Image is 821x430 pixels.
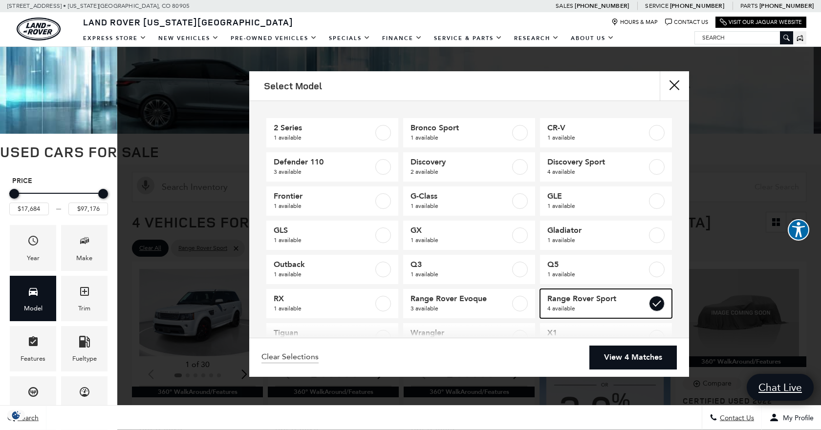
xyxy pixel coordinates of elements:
[83,16,293,28] span: Land Rover [US_STATE][GEOGRAPHIC_DATA]
[540,221,672,250] a: Gladiator1 available
[274,133,373,143] span: 1 available
[61,225,108,270] div: MakeMake
[670,2,724,10] a: [PHONE_NUMBER]
[274,123,373,133] span: 2 Series
[540,186,672,216] a: GLE1 available
[7,2,190,9] a: [STREET_ADDRESS] • [US_STATE][GEOGRAPHIC_DATA], CO 80905
[645,2,668,9] span: Service
[27,232,39,252] span: Year
[788,219,809,241] button: Explore your accessibility options
[9,189,19,199] div: Minimum Price
[788,219,809,243] aside: Accessibility Help Desk
[261,352,319,364] a: Clear Selections
[547,225,647,235] span: Gladiator
[540,152,672,182] a: Discovery Sport4 available
[403,289,535,318] a: Range Rover Evoque3 available
[547,328,647,338] span: X1
[547,294,647,304] span: Range Rover Sport
[27,384,39,404] span: Transmission
[762,406,821,430] button: Open user profile menu
[15,404,51,414] div: Transmission
[266,255,398,284] a: Outback1 available
[27,333,39,353] span: Features
[274,304,373,313] span: 1 available
[274,191,373,201] span: Frontier
[540,289,672,318] a: Range Rover Sport4 available
[266,221,398,250] a: GLS1 available
[556,2,573,9] span: Sales
[98,189,108,199] div: Maximum Price
[410,191,510,201] span: G-Class
[274,328,373,338] span: Tiguan
[410,157,510,167] span: Discovery
[10,326,56,371] div: FeaturesFeatures
[410,294,510,304] span: Range Rover Evoque
[547,201,647,211] span: 1 available
[779,414,814,422] span: My Profile
[274,294,373,304] span: RX
[73,404,96,414] div: Mileage
[410,328,510,338] span: Wrangler
[77,16,299,28] a: Land Rover [US_STATE][GEOGRAPHIC_DATA]
[540,118,672,147] a: CR-V1 available
[720,19,802,26] a: Visit Our Jaguar Website
[547,260,647,269] span: Q5
[72,353,97,364] div: Fueltype
[9,185,108,215] div: Price
[77,30,152,47] a: EXPRESS STORE
[79,333,90,353] span: Fueltype
[403,186,535,216] a: G-Class1 available
[547,133,647,143] span: 1 available
[5,410,27,420] section: Click to Open Cookie Consent Modal
[428,30,508,47] a: Service & Parts
[403,118,535,147] a: Bronco Sport1 available
[79,232,90,252] span: Make
[589,346,677,369] a: View 4 Matches
[547,123,647,133] span: CR-V
[410,225,510,235] span: GX
[274,269,373,279] span: 1 available
[410,123,510,133] span: Bronco Sport
[27,253,40,264] div: Year
[10,225,56,270] div: YearYear
[21,353,45,364] div: Features
[665,19,708,26] a: Contact Us
[547,304,647,313] span: 4 available
[540,323,672,352] a: X11 available
[76,253,92,264] div: Make
[9,203,49,215] input: Minimum
[759,2,814,10] a: [PHONE_NUMBER]
[323,30,376,47] a: Specials
[410,133,510,143] span: 1 available
[225,30,323,47] a: Pre-Owned Vehicles
[17,18,61,41] a: land-rover
[5,410,27,420] img: Opt-Out Icon
[10,276,56,321] div: ModelModel
[547,157,647,167] span: Discovery Sport
[24,303,43,314] div: Model
[547,191,647,201] span: GLE
[79,283,90,303] span: Trim
[547,235,647,245] span: 1 available
[403,152,535,182] a: Discovery2 available
[717,414,754,422] span: Contact Us
[565,30,620,47] a: About Us
[410,304,510,313] span: 3 available
[508,30,565,47] a: Research
[266,118,398,147] a: 2 Series1 available
[12,177,105,185] h5: Price
[274,235,373,245] span: 1 available
[575,2,629,10] a: [PHONE_NUMBER]
[403,255,535,284] a: Q31 available
[410,269,510,279] span: 1 available
[695,32,793,43] input: Search
[77,30,620,47] nav: Main Navigation
[611,19,658,26] a: Hours & Map
[747,374,814,401] a: Chat Live
[754,381,807,394] span: Chat Live
[740,2,758,9] span: Parts
[274,260,373,269] span: Outback
[403,221,535,250] a: GX1 available
[376,30,428,47] a: Finance
[61,276,108,321] div: TrimTrim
